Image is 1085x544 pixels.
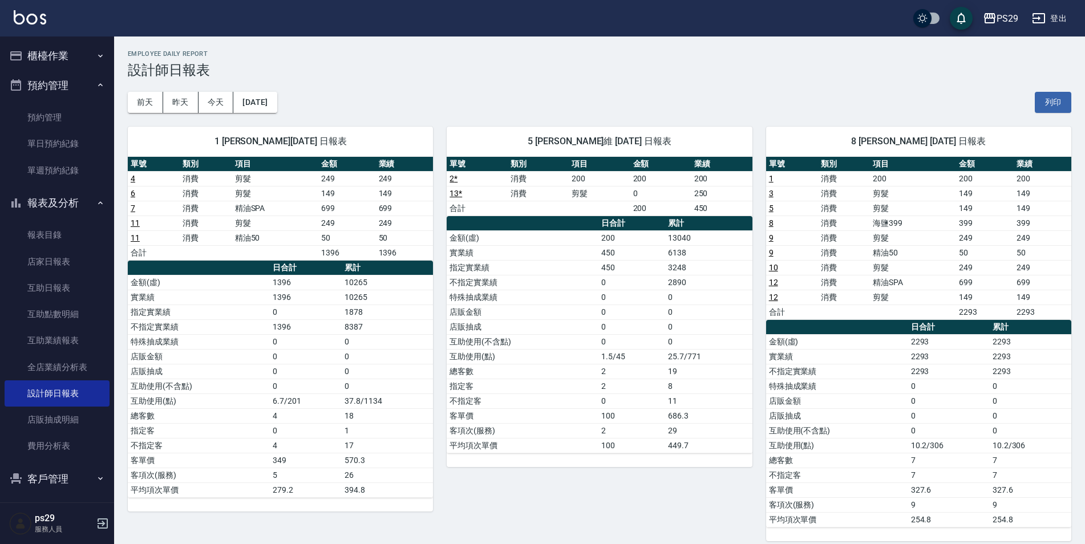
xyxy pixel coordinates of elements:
[569,171,630,186] td: 200
[769,204,774,213] a: 5
[990,497,1071,512] td: 9
[956,275,1014,290] td: 699
[447,216,752,453] table: a dense table
[990,408,1071,423] td: 0
[318,245,376,260] td: 1396
[870,201,956,216] td: 剪髮
[766,453,908,468] td: 總客數
[665,290,752,305] td: 0
[818,290,870,305] td: 消費
[665,349,752,364] td: 25.7/771
[665,230,752,245] td: 13040
[766,408,908,423] td: 店販抽成
[766,157,818,172] th: 單號
[990,468,1071,482] td: 7
[233,92,277,113] button: [DATE]
[665,334,752,349] td: 0
[818,171,870,186] td: 消費
[447,334,598,349] td: 互助使用(不含點)
[1035,92,1071,113] button: 列印
[270,423,342,438] td: 0
[342,364,433,379] td: 0
[665,275,752,290] td: 2890
[447,349,598,364] td: 互助使用(點)
[270,482,342,497] td: 279.2
[35,524,93,534] p: 服務人員
[665,305,752,319] td: 0
[978,7,1023,30] button: PS29
[447,245,598,260] td: 實業績
[870,216,956,230] td: 海鹽399
[342,349,433,364] td: 0
[270,379,342,393] td: 0
[769,293,778,302] a: 12
[131,233,140,242] a: 11
[908,482,990,497] td: 327.6
[342,408,433,423] td: 18
[447,290,598,305] td: 特殊抽成業績
[128,305,270,319] td: 指定實業績
[766,364,908,379] td: 不指定實業績
[232,230,318,245] td: 精油50
[769,218,774,228] a: 8
[5,131,110,157] a: 單日預約紀錄
[766,320,1071,527] table: a dense table
[270,393,342,408] td: 6.7/201
[342,275,433,290] td: 10265
[630,171,691,186] td: 200
[665,408,752,423] td: 686.3
[780,136,1058,147] span: 8 [PERSON_NAME] [DATE] 日報表
[318,186,376,201] td: 149
[447,379,598,393] td: 指定客
[818,245,870,260] td: 消費
[598,290,665,305] td: 0
[769,174,774,183] a: 1
[950,7,973,30] button: save
[128,408,270,423] td: 總客數
[447,438,598,453] td: 平均項次單價
[691,201,752,216] td: 450
[598,379,665,393] td: 2
[270,364,342,379] td: 0
[5,104,110,131] a: 預約管理
[598,393,665,408] td: 0
[342,379,433,393] td: 0
[128,393,270,408] td: 互助使用(點)
[376,201,434,216] td: 699
[14,10,46,25] img: Logo
[128,482,270,497] td: 平均項次單價
[128,261,433,498] table: a dense table
[447,201,508,216] td: 合計
[447,157,752,216] table: a dense table
[1014,275,1071,290] td: 699
[318,201,376,216] td: 699
[141,136,419,147] span: 1 [PERSON_NAME][DATE] 日報表
[908,512,990,527] td: 254.8
[270,275,342,290] td: 1396
[1027,8,1071,29] button: 登出
[128,157,180,172] th: 單號
[691,171,752,186] td: 200
[908,349,990,364] td: 2293
[318,216,376,230] td: 249
[128,275,270,290] td: 金額(虛)
[956,171,1014,186] td: 200
[318,230,376,245] td: 50
[342,290,433,305] td: 10265
[447,157,508,172] th: 單號
[990,482,1071,497] td: 327.6
[232,186,318,201] td: 剪髮
[5,71,110,100] button: 預約管理
[665,364,752,379] td: 19
[376,157,434,172] th: 業績
[818,216,870,230] td: 消費
[908,438,990,453] td: 10.2/306
[908,453,990,468] td: 7
[766,334,908,349] td: 金額(虛)
[997,11,1018,26] div: PS29
[128,245,180,260] td: 合計
[908,364,990,379] td: 2293
[5,464,110,494] button: 客戶管理
[128,453,270,468] td: 客單價
[908,334,990,349] td: 2293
